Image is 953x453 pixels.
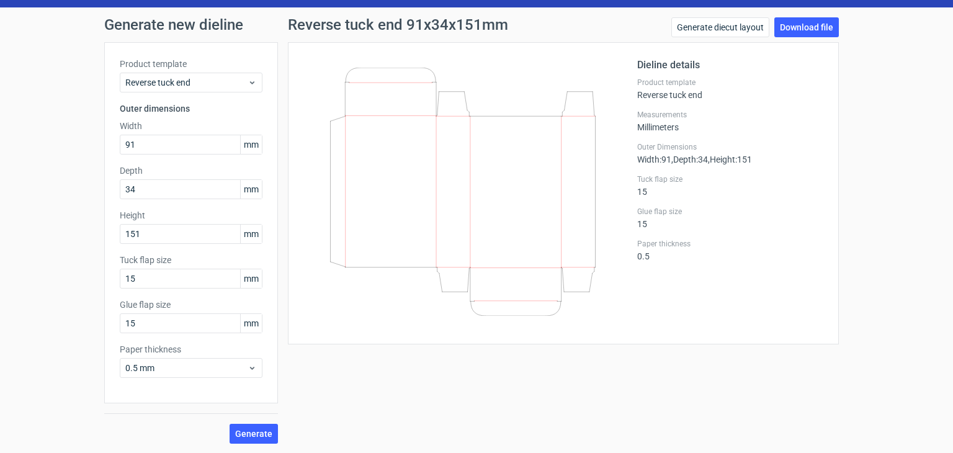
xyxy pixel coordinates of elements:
h1: Reverse tuck end 91x34x151mm [288,17,508,32]
a: Download file [774,17,839,37]
span: mm [240,314,262,333]
span: , Height : 151 [708,155,752,164]
div: 15 [637,207,823,229]
label: Product template [120,58,262,70]
h2: Dieline details [637,58,823,73]
label: Paper thickness [120,343,262,356]
label: Glue flap size [120,298,262,311]
div: Millimeters [637,110,823,132]
label: Outer Dimensions [637,142,823,152]
label: Tuck flap size [120,254,262,266]
span: Width : 91 [637,155,671,164]
div: 15 [637,174,823,197]
a: Generate diecut layout [671,17,769,37]
span: , Depth : 34 [671,155,708,164]
span: Generate [235,429,272,438]
h1: Generate new dieline [104,17,849,32]
span: mm [240,225,262,243]
span: mm [240,269,262,288]
label: Width [120,120,262,132]
span: 0.5 mm [125,362,248,374]
h3: Outer dimensions [120,102,262,115]
div: 0.5 [637,239,823,261]
label: Product template [637,78,823,87]
span: mm [240,135,262,154]
label: Depth [120,164,262,177]
label: Height [120,209,262,222]
span: mm [240,180,262,199]
span: Reverse tuck end [125,76,248,89]
div: Reverse tuck end [637,78,823,100]
label: Measurements [637,110,823,120]
button: Generate [230,424,278,444]
label: Tuck flap size [637,174,823,184]
label: Paper thickness [637,239,823,249]
label: Glue flap size [637,207,823,217]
